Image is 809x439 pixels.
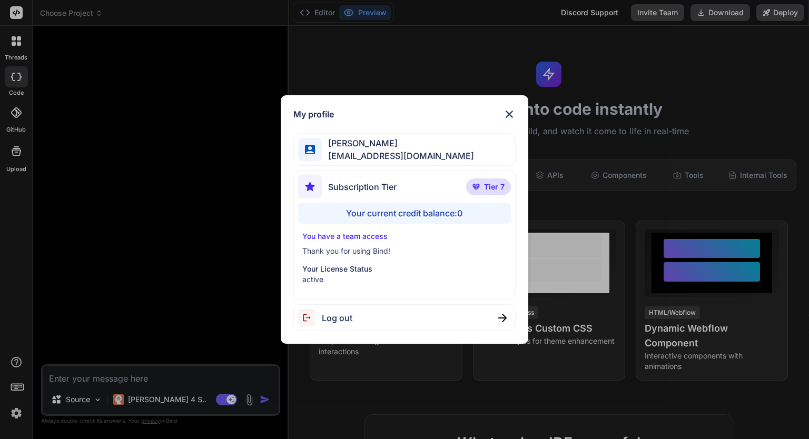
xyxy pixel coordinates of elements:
h1: My profile [293,108,334,121]
p: Your License Status [302,264,506,274]
p: active [302,274,506,285]
img: logout [298,309,322,326]
img: profile [305,145,315,155]
span: Log out [322,312,352,324]
img: premium [472,184,480,190]
p: You have a team access [302,231,506,242]
img: close [498,314,507,322]
span: Tier 7 [484,182,505,192]
span: Subscription Tier [328,181,397,193]
img: subscription [298,175,322,198]
div: Your current credit balance: 0 [298,203,510,224]
span: [EMAIL_ADDRESS][DOMAIN_NAME] [322,149,474,162]
span: [PERSON_NAME] [322,137,474,149]
img: close [503,108,516,121]
p: Thank you for using Bind! [302,246,506,256]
